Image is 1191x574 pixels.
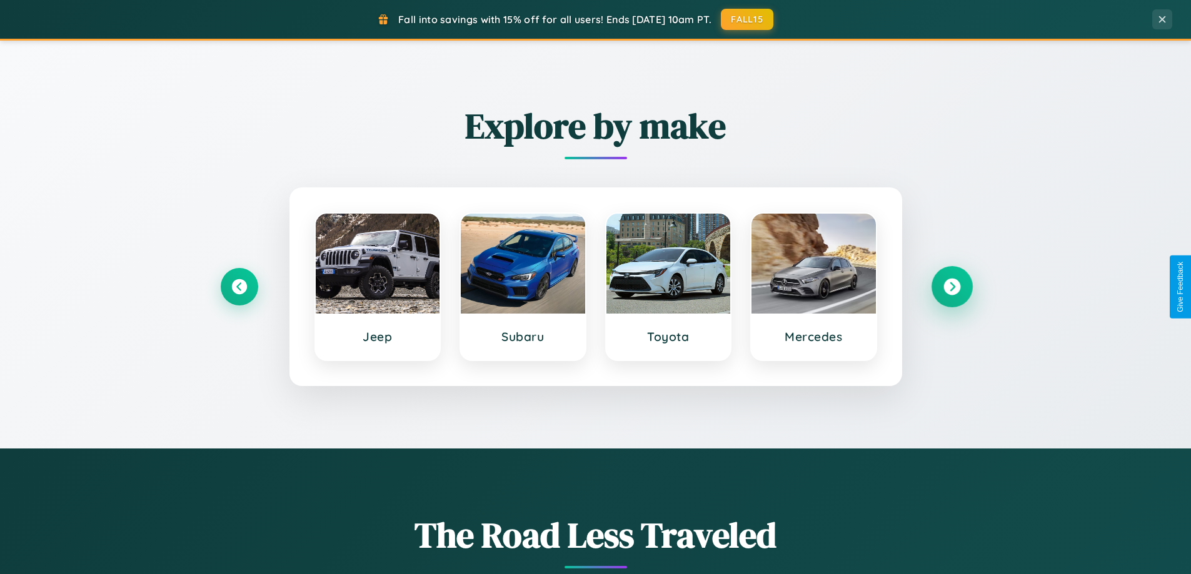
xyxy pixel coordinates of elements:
[221,102,971,150] h2: Explore by make
[473,329,573,344] h3: Subaru
[221,511,971,559] h1: The Road Less Traveled
[619,329,718,344] h3: Toyota
[721,9,773,30] button: FALL15
[328,329,428,344] h3: Jeep
[1176,262,1185,312] div: Give Feedback
[398,13,711,26] span: Fall into savings with 15% off for all users! Ends [DATE] 10am PT.
[764,329,863,344] h3: Mercedes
